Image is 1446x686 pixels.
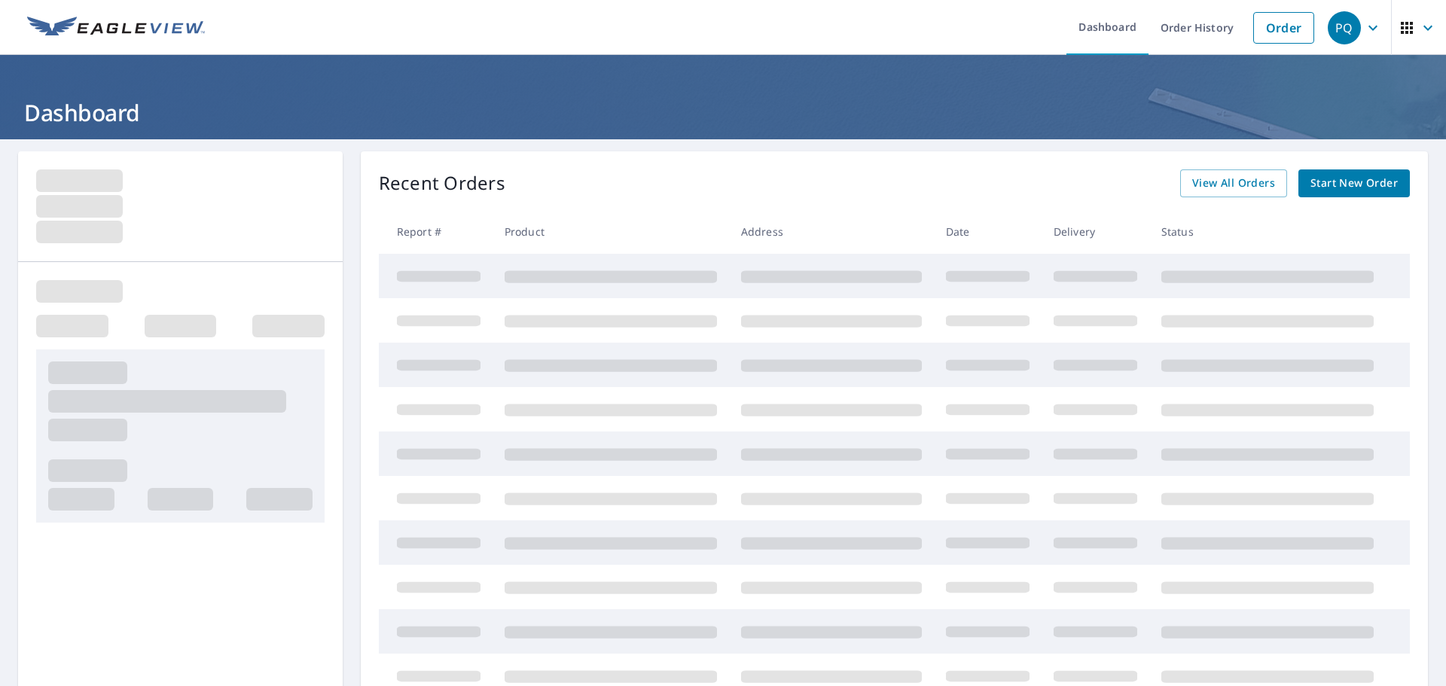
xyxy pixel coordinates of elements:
[1192,174,1275,193] span: View All Orders
[379,169,505,197] p: Recent Orders
[493,209,729,254] th: Product
[27,17,205,39] img: EV Logo
[1042,209,1149,254] th: Delivery
[1180,169,1287,197] a: View All Orders
[1328,11,1361,44] div: PQ
[729,209,934,254] th: Address
[1310,174,1398,193] span: Start New Order
[934,209,1042,254] th: Date
[1149,209,1386,254] th: Status
[379,209,493,254] th: Report #
[1298,169,1410,197] a: Start New Order
[1253,12,1314,44] a: Order
[18,97,1428,128] h1: Dashboard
